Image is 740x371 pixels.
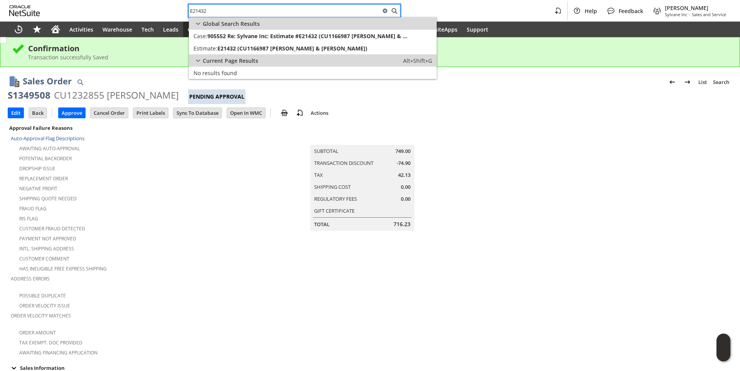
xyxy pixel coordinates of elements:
span: Case: [193,32,207,40]
span: Leads [163,26,178,33]
a: Opportunities [183,22,230,37]
img: Previous [668,77,677,87]
a: Search [710,76,732,88]
img: add-record.svg [295,108,304,118]
input: Approve [59,108,85,118]
span: Current Page Results [203,57,258,64]
a: Address Errors [11,275,50,282]
span: SuiteApps [431,26,457,33]
svg: Recent Records [14,25,23,34]
a: Shipping Quote Needed [19,195,77,202]
span: 0.00 [401,195,410,203]
span: Alt+Shift+G [403,57,432,64]
span: Feedback [619,7,643,15]
a: Recent Records [9,22,28,37]
div: Shortcuts [28,22,46,37]
span: Warehouse [103,26,132,33]
a: Intl. Shipping Address [19,245,74,252]
span: -74.90 [397,159,410,167]
a: Shipping Cost [314,183,351,190]
span: Opportunities [188,26,225,33]
a: Support [462,22,493,37]
a: Possible Duplicate [19,292,66,299]
a: Home [46,22,65,37]
a: Auto-Approval Flag Descriptions [11,135,84,142]
input: Sync To Database [173,108,222,118]
span: 0.00 [401,183,410,191]
span: 749.00 [395,148,410,155]
span: Sylvane Inc [665,12,687,17]
input: Back [29,108,47,118]
a: Order Velocity Issue [19,302,70,309]
a: Tax Exempt. Doc Provided [19,339,82,346]
a: Fraud Flag [19,205,47,212]
iframe: Click here to launch Oracle Guided Learning Help Panel [716,334,730,361]
span: Estimate: [193,45,217,52]
a: Activities [65,22,98,37]
a: Customer Fraud Detected [19,225,85,232]
span: 42.13 [398,171,410,179]
a: Estimate:E21432 (CU1166987 [PERSON_NAME] & [PERSON_NAME])Edit: [189,42,437,54]
span: Activities [69,26,93,33]
a: RIS flag [19,215,38,222]
a: List [695,76,710,88]
img: print.svg [280,108,289,118]
a: Warehouse [98,22,137,37]
a: Gift Certificate [314,207,355,214]
a: Awaiting Auto-Approval [19,145,80,152]
div: CU1232855 [PERSON_NAME] [54,89,179,101]
a: Order Velocity Matches [11,312,71,319]
a: Transaction Discount [314,159,373,166]
span: Support [467,26,488,33]
div: Approval Failure Reasons [8,123,246,133]
span: [PERSON_NAME] [665,4,726,12]
a: Customer Comment [19,255,69,262]
span: Oracle Guided Learning Widget. To move around, please hold and drag [716,348,730,362]
span: Tech [141,26,154,33]
a: Has Ineligible Free Express Shipping [19,265,107,272]
a: Negative Profit [19,185,57,192]
div: Confirmation [28,43,728,54]
a: Case:905552 Re: Sylvane Inc: Estimate #E21432 (CU1166987 [PERSON_NAME] & [PERSON_NAME])Edit: [189,30,437,42]
a: Total [314,221,330,228]
span: No results found [193,69,237,77]
input: Open In WMC [227,108,265,118]
a: No results found [189,67,437,79]
svg: Home [51,25,60,34]
a: Actions [308,109,331,116]
a: Subtotal [314,148,338,154]
input: Cancel Order [91,108,128,118]
svg: Search [390,6,399,15]
a: Payment not approved [19,235,76,242]
span: Help [585,7,597,15]
svg: Shortcuts [32,25,42,34]
h1: Sales Order [23,75,72,87]
span: 905552 Re: Sylvane Inc: Estimate #E21432 (CU1166987 [PERSON_NAME] & [PERSON_NAME]) [207,32,408,40]
span: - [689,12,690,17]
input: Print Labels [133,108,168,118]
span: E21432 (CU1166987 [PERSON_NAME] & [PERSON_NAME]) [217,45,367,52]
a: Order Amount [19,329,56,336]
a: Dropship Issue [19,165,55,172]
div: Pending Approval [188,89,246,104]
a: Awaiting Financing Application [19,349,98,356]
a: Regulatory Fees [314,195,357,202]
a: Tax [314,171,323,178]
input: Edit [8,108,24,118]
a: Tech [137,22,158,37]
span: Global Search Results [203,20,260,27]
div: S1349508 [8,89,50,101]
div: Transaction successfully Saved [28,54,728,61]
span: 716.23 [394,220,410,228]
caption: Summary [310,133,414,145]
svg: logo [9,5,40,16]
img: Next [683,77,692,87]
a: SuiteApps [426,22,462,37]
img: Quick Find [76,77,85,87]
span: Sales and Service [692,12,726,17]
a: Potential Backorder [19,155,72,162]
a: Leads [158,22,183,37]
input: Search [189,6,380,15]
a: Replacement Order [19,175,68,182]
